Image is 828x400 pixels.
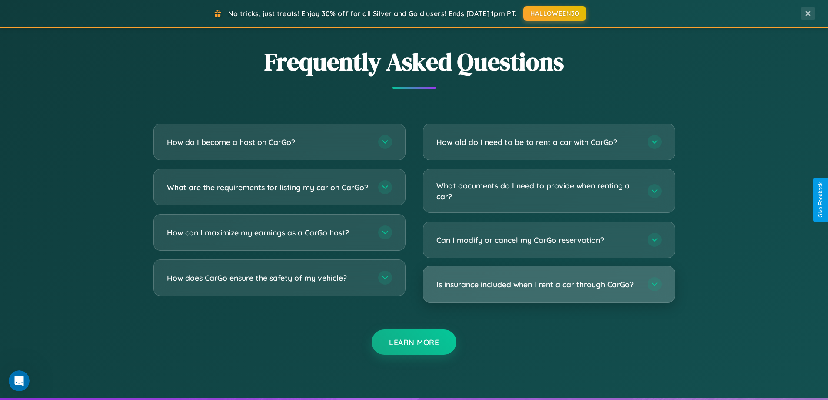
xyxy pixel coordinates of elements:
[436,279,639,290] h3: Is insurance included when I rent a car through CarGo?
[153,45,675,78] h2: Frequently Asked Questions
[436,235,639,245] h3: Can I modify or cancel my CarGo reservation?
[818,182,824,218] div: Give Feedback
[167,227,369,238] h3: How can I maximize my earnings as a CarGo host?
[167,272,369,283] h3: How does CarGo ensure the safety of my vehicle?
[372,329,456,355] button: Learn More
[228,9,517,18] span: No tricks, just treats! Enjoy 30% off for all Silver and Gold users! Ends [DATE] 1pm PT.
[9,370,30,391] iframe: Intercom live chat
[167,182,369,193] h3: What are the requirements for listing my car on CarGo?
[523,6,586,21] button: HALLOWEEN30
[436,137,639,148] h3: How old do I need to be to rent a car with CarGo?
[167,137,369,148] h3: How do I become a host on CarGo?
[436,180,639,202] h3: What documents do I need to provide when renting a car?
